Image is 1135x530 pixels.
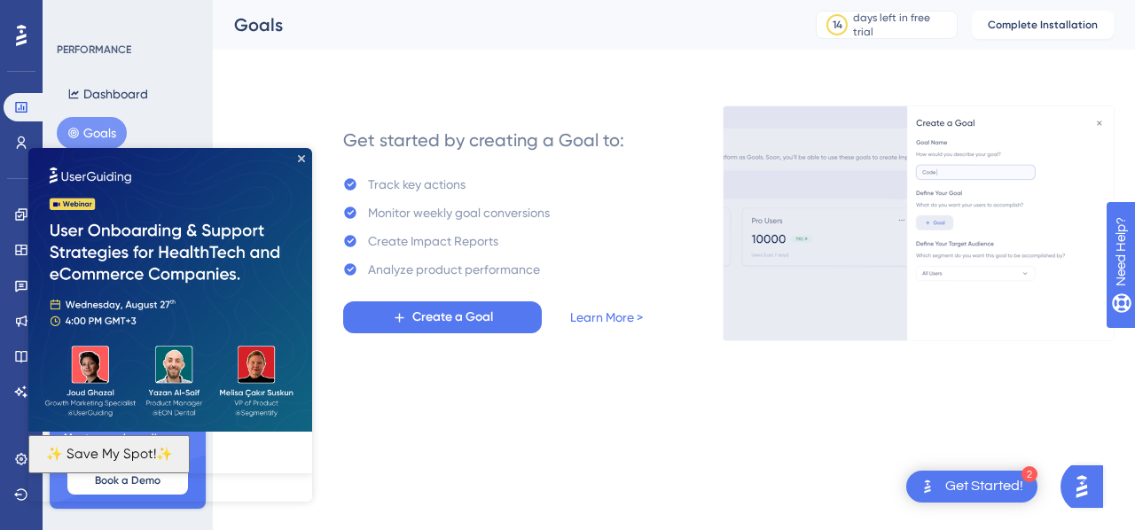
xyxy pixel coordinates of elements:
[853,11,951,39] div: days left in free trial
[343,301,542,333] button: Create a Goal
[833,18,842,32] div: 14
[234,12,771,37] div: Goals
[343,128,624,152] div: Get started by creating a Goal to:
[57,43,131,57] div: PERFORMANCE
[906,471,1037,503] div: Open Get Started! checklist, remaining modules: 2
[368,230,498,252] div: Create Impact Reports
[1061,460,1114,513] iframe: UserGuiding AI Assistant Launcher
[368,174,466,195] div: Track key actions
[570,307,643,328] a: Learn More >
[917,476,938,497] img: launcher-image-alternative-text
[57,78,159,110] button: Dashboard
[988,18,1098,32] span: Complete Installation
[1021,466,1037,482] div: 2
[972,11,1114,39] button: Complete Installation
[412,307,493,328] span: Create a Goal
[945,477,1023,496] div: Get Started!
[57,117,127,149] button: Goals
[368,202,550,223] div: Monitor weekly goal conversions
[270,7,277,14] div: Close Preview
[368,259,540,280] div: Analyze product performance
[723,105,1115,341] img: 4ba7ac607e596fd2f9ec34f7978dce69.gif
[42,4,111,26] span: Need Help?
